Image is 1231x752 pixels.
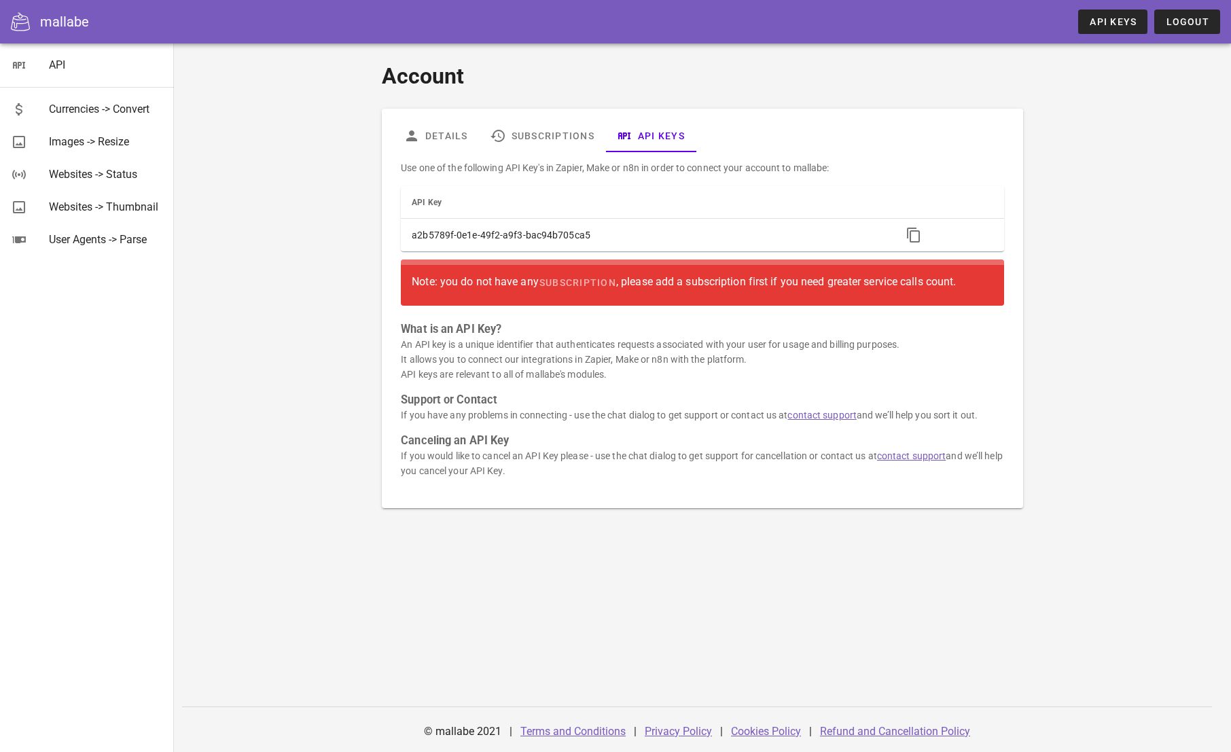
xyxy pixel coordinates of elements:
span: Logout [1165,16,1209,27]
a: Terms and Conditions [520,725,626,738]
button: Logout [1154,10,1220,34]
div: Websites -> Status [49,168,163,181]
span: API Key [412,198,442,207]
div: Note: you do not have any , please add a subscription first if you need greater service calls count. [412,270,993,295]
a: subscription [539,270,616,295]
p: If you have any problems in connecting - use the chat dialog to get support or contact us at and ... [401,408,1003,423]
div: | [510,715,512,748]
div: Websites -> Thumbnail [49,200,163,213]
div: | [720,715,723,748]
a: API Keys [605,120,696,152]
div: | [809,715,812,748]
a: Privacy Policy [645,725,712,738]
a: Details [393,120,479,152]
a: API Keys [1078,10,1147,34]
div: mallabe [40,12,89,32]
span: API Keys [1089,16,1137,27]
a: contact support [877,450,946,461]
h3: What is an API Key? [401,322,1003,337]
div: © mallabe 2021 [416,715,510,748]
p: Use one of the following API Key's in Zapier, Make or n8n in order to connect your account to mal... [401,160,1003,175]
div: User Agents -> Parse [49,233,163,246]
iframe: Tidio Chat [1046,664,1225,728]
a: Cookies Policy [731,725,801,738]
div: | [634,715,637,748]
div: Images -> Resize [49,135,163,148]
div: Currencies -> Convert [49,103,163,115]
p: An API key is a unique identifier that authenticates requests associated with your user for usage... [401,337,1003,382]
h3: Canceling an API Key [401,433,1003,448]
p: If you would like to cancel an API Key please - use the chat dialog to get support for cancellati... [401,448,1003,478]
td: a2b5789f-0e1e-49f2-a9f3-bac94b705ca5 [401,219,891,251]
a: Refund and Cancellation Policy [820,725,970,738]
h1: Account [382,60,1022,92]
div: API [49,58,163,71]
a: Subscriptions [479,120,605,152]
span: subscription [539,277,616,288]
h3: Support or Contact [401,393,1003,408]
th: API Key: Not sorted. Activate to sort ascending. [401,186,891,219]
a: contact support [787,410,857,420]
